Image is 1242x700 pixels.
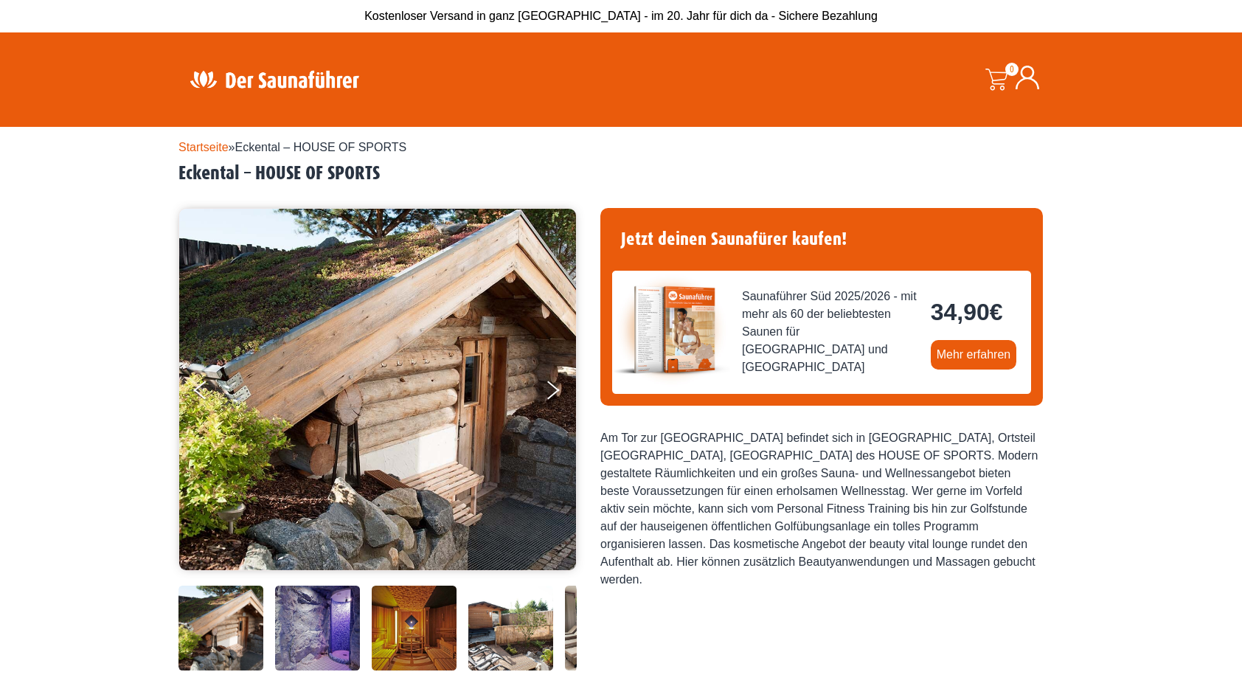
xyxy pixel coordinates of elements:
h2: Eckental – HOUSE OF SPORTS [178,162,1064,185]
div: Am Tor zur [GEOGRAPHIC_DATA] befindet sich in [GEOGRAPHIC_DATA], Ortsteil [GEOGRAPHIC_DATA], [GEO... [600,429,1043,589]
a: Mehr erfahren [931,340,1017,370]
span: Eckental – HOUSE OF SPORTS [235,141,407,153]
span: Kostenloser Versand in ganz [GEOGRAPHIC_DATA] - im 20. Jahr für dich da - Sichere Bezahlung [364,10,878,22]
img: der-saunafuehrer-2025-sued.jpg [612,271,730,389]
span: € [990,299,1003,325]
a: Startseite [178,141,229,153]
bdi: 34,90 [931,299,1003,325]
button: Next [544,375,581,412]
button: Previous [194,375,231,412]
span: » [178,141,406,153]
span: Saunaführer Süd 2025/2026 - mit mehr als 60 der beliebtesten Saunen für [GEOGRAPHIC_DATA] und [GE... [742,288,919,376]
h4: Jetzt deinen Saunafürer kaufen! [612,220,1031,259]
span: 0 [1005,63,1019,76]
